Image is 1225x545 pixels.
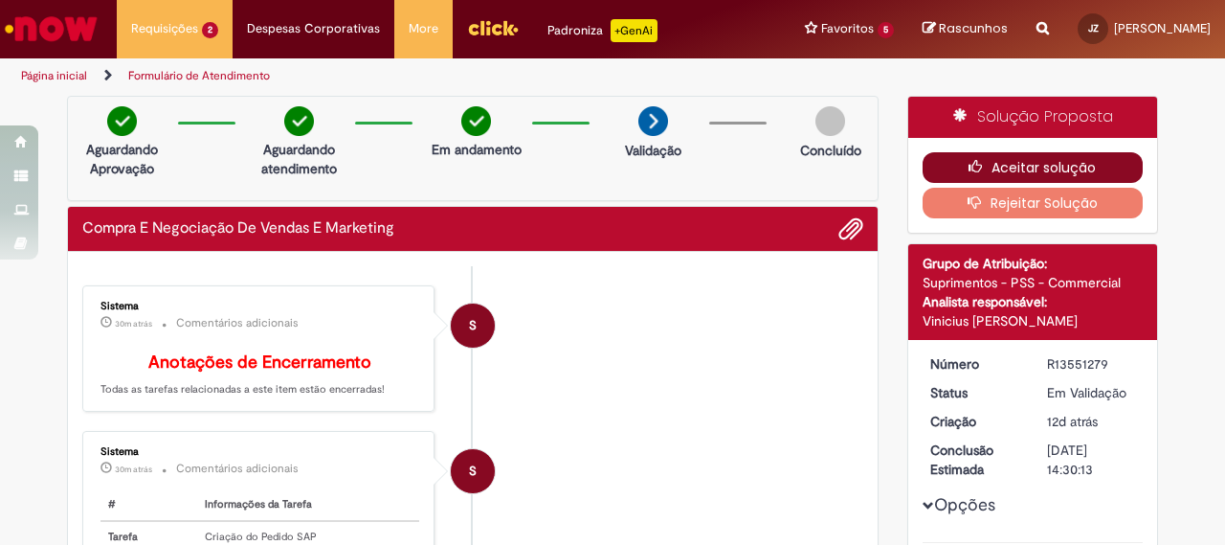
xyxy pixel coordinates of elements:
p: Aguardando Aprovação [76,140,168,178]
p: Aguardando atendimento [253,140,345,178]
div: Solução Proposta [908,97,1158,138]
span: 2 [202,22,218,38]
button: Adicionar anexos [838,216,863,241]
span: S [469,448,477,494]
span: S [469,303,477,349]
button: Rejeitar Solução [923,188,1144,218]
span: Requisições [131,19,198,38]
time: 01/10/2025 08:20:03 [115,318,152,329]
div: Grupo de Atribuição: [923,254,1144,273]
small: Comentários adicionais [176,315,299,331]
p: Concluído [800,141,861,160]
img: click_logo_yellow_360x200.png [467,13,519,42]
dt: Status [916,383,1034,402]
div: [DATE] 14:30:13 [1047,441,1136,479]
span: Despesas Corporativas [247,19,380,38]
div: Analista responsável: [923,292,1144,311]
a: Página inicial [21,68,87,83]
button: Aceitar solução [923,152,1144,183]
img: ServiceNow [2,10,100,48]
div: System [451,449,495,493]
a: Formulário de Atendimento [128,68,270,83]
div: System [451,304,495,348]
img: check-circle-green.png [107,106,137,136]
img: img-circle-grey.png [815,106,845,136]
div: Em Validação [1047,383,1136,402]
th: Informações da Tarefa [197,489,418,521]
div: R13551279 [1047,354,1136,374]
p: Todas as tarefas relacionadas a este item estão encerradas! [100,353,419,397]
small: Comentários adicionais [176,461,299,477]
img: check-circle-green.png [461,106,491,136]
div: Sistema [100,301,419,312]
p: +GenAi [611,19,657,42]
dt: Número [916,354,1034,374]
div: Padroniza [547,19,657,42]
b: Anotações de Encerramento [148,352,371,374]
ul: Trilhas de página [14,58,802,94]
dt: Conclusão Estimada [916,441,1034,479]
span: 30m atrás [115,464,152,475]
span: 30m atrás [115,318,152,329]
th: # [100,489,197,521]
a: Rascunhos [923,20,1008,38]
p: Em andamento [432,140,522,159]
span: 5 [878,22,894,38]
span: More [409,19,438,38]
div: Sistema [100,446,419,458]
time: 19/09/2025 15:27:05 [1047,413,1098,430]
p: Validação [625,141,681,160]
div: Vinicius [PERSON_NAME] [923,311,1144,330]
img: check-circle-green.png [284,106,314,136]
time: 01/10/2025 08:19:59 [115,464,152,475]
span: Favoritos [821,19,874,38]
dt: Criação [916,412,1034,431]
span: Rascunhos [939,19,1008,37]
h2: Compra E Negociação De Vendas E Marketing Histórico de tíquete [82,220,394,238]
span: JZ [1088,22,1099,34]
img: arrow-next.png [638,106,668,136]
span: [PERSON_NAME] [1114,20,1211,36]
span: 12d atrás [1047,413,1098,430]
div: 19/09/2025 15:27:05 [1047,412,1136,431]
div: Suprimentos - PSS - Commercial [923,273,1144,292]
